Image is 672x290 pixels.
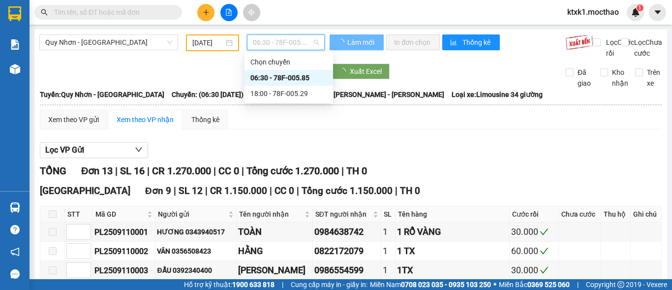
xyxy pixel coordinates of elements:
th: Ghi chú [631,206,662,223]
span: SĐT người nhận [315,209,371,220]
span: Loại xe: Limousine 34 giường [452,89,543,100]
span: message [10,269,20,279]
button: bar-chartThống kê [442,34,500,50]
th: Chưa cước [559,206,601,223]
span: check [540,247,549,256]
div: HẰNG [238,244,310,258]
span: Làm mới [347,37,376,48]
span: SL 16 [120,165,145,177]
div: 0822172079 [314,244,379,258]
span: Chuyến: (06:30 [DATE]) [172,89,244,100]
span: | [282,279,283,290]
div: 1 [383,263,394,277]
td: TOÀN [237,223,312,242]
div: VÂN 0356508423 [157,246,235,257]
div: Xem theo VP nhận [117,114,174,125]
button: file-add [220,4,238,21]
div: Chọn chuyến [250,57,327,67]
div: 1TX [397,263,508,277]
span: | [270,185,272,196]
button: Lọc VP Gửi [40,142,148,158]
span: Thống kê [462,37,492,48]
div: 0986554599 [314,263,379,277]
span: Tổng cước 1.270.000 [246,165,339,177]
img: warehouse-icon [10,64,20,74]
td: 0986554599 [313,261,381,280]
sup: 1 [637,4,643,11]
span: Lọc VP Gửi [45,144,84,156]
div: 0984638742 [314,225,379,239]
span: Lọc Chưa cước [630,37,664,59]
input: Tìm tên, số ĐT hoặc mã đơn [54,7,170,18]
span: TH 0 [346,165,367,177]
div: 1 RỔ VÀNG [397,225,508,239]
span: Lọc Cước rồi [602,37,636,59]
span: SL 12 [179,185,203,196]
span: check [540,266,549,275]
span: aim [248,9,255,16]
span: Miền Nam [370,279,491,290]
span: Xuất Excel [350,66,382,77]
span: | [341,165,344,177]
button: aim [243,4,260,21]
span: Cung cấp máy in - giấy in: [291,279,367,290]
td: HẰNG [237,242,312,261]
span: Đã giao [574,67,595,89]
strong: 0708 023 035 - 0935 103 250 [401,281,491,289]
div: 30.000 [511,225,557,239]
div: 1 [383,244,394,258]
span: | [297,185,299,196]
div: Chọn chuyến [244,54,333,70]
span: file-add [225,9,232,16]
span: Kho nhận [608,67,632,89]
td: PL2509110001 [93,223,155,242]
span: Mã GD [95,209,145,220]
span: Đơn 13 [81,165,113,177]
span: Tài xế: [PERSON_NAME] - [PERSON_NAME] [313,89,444,100]
td: PL2509110003 [93,261,155,280]
td: NGUYỄN XUÂN QUANG [237,261,312,280]
span: | [577,279,579,290]
div: PL2509110003 [94,264,153,277]
span: Tổng cước 1.150.000 [302,185,393,196]
span: TỔNG [40,165,66,177]
span: caret-down [653,8,662,17]
td: PL2509110002 [93,242,155,261]
img: solution-icon [10,39,20,50]
span: CR 1.150.000 [210,185,267,196]
span: 06:30 - 78F-005.85 [253,35,319,50]
span: plus [203,9,210,16]
button: In đơn chọn [386,34,440,50]
div: 30.000 [511,263,557,277]
div: Xem theo VP gửi [48,114,99,125]
span: | [395,185,397,196]
div: 06:30 - 78F-005.85 [250,72,327,83]
span: | [205,185,208,196]
span: TH 0 [400,185,420,196]
span: | [242,165,244,177]
span: ⚪️ [493,283,496,287]
div: PL2509110002 [94,245,153,258]
span: CR 1.270.000 [152,165,211,177]
img: warehouse-icon [10,202,20,213]
div: 18:00 - 78F-005.29 [250,88,327,99]
div: [PERSON_NAME] [238,263,310,277]
strong: 0369 525 060 [527,281,570,289]
div: 1 TX [397,244,508,258]
span: | [115,165,118,177]
th: SL [381,206,396,223]
span: question-circle [10,225,20,234]
span: loading [337,39,346,46]
img: 9k= [565,34,593,50]
img: icon-new-feature [631,8,640,17]
span: Trên xe [643,67,664,89]
button: Xuất Excel [331,64,390,79]
span: down [135,146,143,154]
div: PL2509110001 [94,226,153,238]
th: Tên hàng [396,206,510,223]
span: bar-chart [450,39,458,47]
button: caret-down [649,4,666,21]
span: search [41,9,48,16]
b: Tuyến: Quy Nhơn - [GEOGRAPHIC_DATA] [40,91,164,98]
span: notification [10,247,20,257]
